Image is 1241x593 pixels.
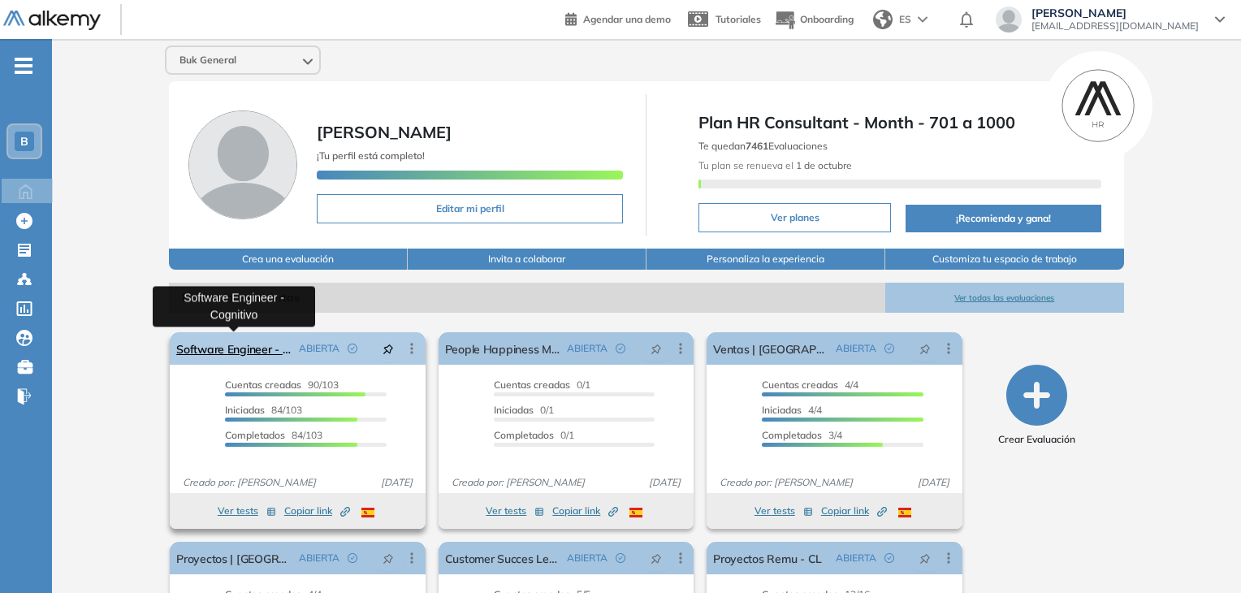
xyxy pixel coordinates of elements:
span: Iniciadas [762,404,802,416]
button: Customiza tu espacio de trabajo [885,249,1124,270]
span: Plan HR Consultant - Month - 701 a 1000 [698,110,1100,135]
span: ABIERTA [299,341,339,356]
span: check-circle [884,344,894,353]
span: Iniciadas [225,404,265,416]
span: pushpin [383,342,394,355]
button: pushpin [638,545,674,571]
span: Te quedan Evaluaciones [698,140,828,152]
span: ¡Tu perfil está completo! [317,149,425,162]
button: Invita a colaborar [408,249,646,270]
span: ABIERTA [836,341,876,356]
span: Completados [225,429,285,441]
span: pushpin [651,342,662,355]
span: 90/103 [225,379,339,391]
img: arrow [918,16,928,23]
a: Proyectos Remu - CL [713,542,822,574]
span: ES [899,12,911,27]
i: - [15,64,32,67]
span: ABIERTA [299,551,339,565]
span: Cuentas creadas [494,379,570,391]
span: ABIERTA [836,551,876,565]
div: Widget de chat [1160,515,1241,593]
span: Creado por: [PERSON_NAME] [445,475,591,490]
span: check-circle [616,553,625,563]
span: [DATE] [642,475,687,490]
span: 0/1 [494,379,590,391]
button: Copiar link [821,501,887,521]
button: pushpin [370,545,406,571]
span: Agendar una demo [583,13,671,25]
button: ¡Recomienda y gana! [906,205,1100,232]
span: [DATE] [911,475,956,490]
button: Ver todas las evaluaciones [885,283,1124,313]
button: Ver tests [755,501,813,521]
span: check-circle [884,553,894,563]
button: Personaliza la experiencia [646,249,885,270]
button: Copiar link [552,501,618,521]
span: 3/4 [762,429,842,441]
span: Completados [762,429,822,441]
button: Ver tests [218,501,276,521]
span: check-circle [348,553,357,563]
div: Software Engineer - Cognitivo [153,286,315,327]
button: Crea una evaluación [169,249,408,270]
span: 0/1 [494,429,574,441]
span: ABIERTA [567,341,608,356]
span: Copiar link [552,504,618,518]
button: pushpin [907,545,943,571]
span: 4/4 [762,404,822,416]
a: People Happiness Manager [445,332,560,365]
button: Copiar link [284,501,350,521]
span: Onboarding [800,13,854,25]
b: 7461 [746,140,768,152]
button: pushpin [638,335,674,361]
span: Tu plan se renueva el [698,159,852,171]
span: pushpin [651,552,662,565]
span: [DATE] [374,475,419,490]
span: Copiar link [821,504,887,518]
button: Ver planes [698,203,891,232]
span: [PERSON_NAME] [317,122,452,142]
iframe: Chat Widget [1160,515,1241,593]
span: 4/4 [762,379,858,391]
a: Proyectos | [GEOGRAPHIC_DATA] (Nueva) [176,542,292,574]
span: Crear Evaluación [998,432,1075,447]
span: ABIERTA [567,551,608,565]
span: B [20,135,28,148]
a: Software Engineer - Cognitivo [176,332,292,365]
span: Creado por: [PERSON_NAME] [176,475,322,490]
span: check-circle [348,344,357,353]
button: Editar mi perfil [317,194,623,223]
span: Iniciadas [494,404,534,416]
img: ESP [361,508,374,517]
a: Customer Succes Lead [445,542,560,574]
span: Cuentas creadas [762,379,838,391]
span: pushpin [919,342,931,355]
button: pushpin [907,335,943,361]
button: Onboarding [774,2,854,37]
span: 0/1 [494,404,554,416]
span: Cuentas creadas [225,379,301,391]
span: pushpin [919,552,931,565]
a: Agendar una demo [565,8,671,28]
span: Buk General [179,54,236,67]
span: Evaluaciones abiertas [169,283,885,313]
span: pushpin [383,552,394,565]
img: Foto de perfil [188,110,297,219]
span: [EMAIL_ADDRESS][DOMAIN_NAME] [1031,19,1199,32]
b: 1 de octubre [793,159,852,171]
img: ESP [629,508,642,517]
span: 84/103 [225,429,322,441]
button: Crear Evaluación [998,365,1075,447]
img: ESP [898,508,911,517]
button: pushpin [370,335,406,361]
span: Completados [494,429,554,441]
span: 84/103 [225,404,302,416]
span: Creado por: [PERSON_NAME] [713,475,859,490]
a: Ventas | [GEOGRAPHIC_DATA] (Nuevo) [713,332,828,365]
span: check-circle [616,344,625,353]
img: Logo [3,11,101,31]
span: Tutoriales [716,13,761,25]
button: Ver tests [486,501,544,521]
img: world [873,10,893,29]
